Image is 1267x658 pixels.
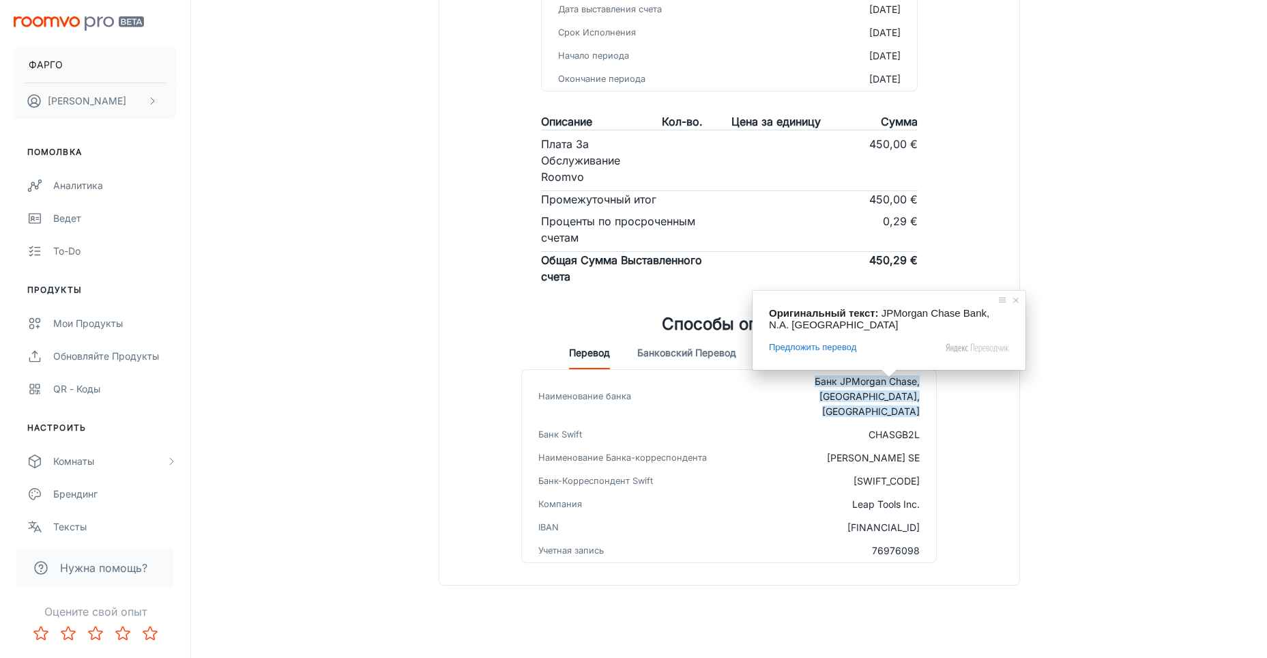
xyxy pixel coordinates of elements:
ya-tr-span: [PERSON_NAME] [48,95,126,106]
ya-tr-span: Описание [541,115,592,128]
ya-tr-span: 450,00 € [869,137,918,151]
ya-tr-span: Окончание периода [558,74,645,84]
ya-tr-span: Кол-во. [662,115,703,128]
ya-tr-span: Срок Исполнения [558,27,636,38]
ya-tr-span: [PERSON_NAME] SE [827,452,920,463]
ya-tr-span: Обновляйте продукты [53,350,159,362]
ya-tr-span: Наименование Банка-корреспондента [538,453,707,463]
button: ФАРГО [14,47,177,83]
ya-tr-span: 0,29 € [883,214,918,228]
ya-tr-span: Промежуточный итог [541,192,656,206]
ya-tr-span: Компания [538,499,582,509]
ya-tr-span: Начало периода [558,51,629,61]
ya-tr-span: Банковский перевод [637,347,736,359]
ya-tr-span: ФАРГО [29,59,63,70]
img: Бета-версия Roomvo PRO [14,16,144,31]
ya-tr-span: Банк JPMorgan Chase, [GEOGRAPHIC_DATA], [GEOGRAPHIC_DATA] [815,375,920,417]
button: [PERSON_NAME] [14,83,177,119]
ya-tr-span: Оцените свой опыт [44,605,147,618]
span: Оригинальный текст: [769,307,879,319]
ya-tr-span: 450,29 € [869,253,918,267]
ya-tr-span: Мои Продукты [53,317,123,329]
ya-tr-span: Банк Swift [538,429,582,440]
button: Оцените 4 звезды [109,620,136,647]
ya-tr-span: Плата За Обслуживание Roomvo [541,137,620,184]
ya-tr-span: Настроить [27,423,86,433]
ya-tr-span: Сумма [881,115,918,128]
ya-tr-span: Помолвка [27,147,82,157]
ya-tr-span: Банк-Корреспондент Swift [538,476,653,486]
td: [DATE] [768,21,917,44]
td: 76976098 [718,539,936,562]
ya-tr-span: Комнаты [53,455,94,467]
ya-tr-span: Тексты [53,521,87,532]
ya-tr-span: 450,00 € [869,192,918,206]
ya-tr-span: Проценты по просроченным счетам [541,214,695,244]
ya-tr-span: Перевод [569,347,610,359]
button: Оцените 5 звезд [136,620,164,647]
button: Оцените 2 звезды [55,620,82,647]
ya-tr-span: Leap Tools Inc. [852,498,920,510]
ya-tr-span: CHASGB2L [869,429,920,440]
ya-tr-span: To-do [53,245,81,257]
ya-tr-span: Ведет [53,212,81,224]
ya-tr-span: Брендинг [53,488,98,500]
ya-tr-span: IBAN [538,522,559,532]
ya-tr-span: Нужна помощь? [60,561,147,575]
ya-tr-span: Способы оплаты [662,314,796,334]
ya-tr-span: Общая Сумма Выставленного счета [541,253,702,283]
span: Предложить перевод [769,341,856,354]
span: JPMorgan Chase Bank, N.A. [GEOGRAPHIC_DATA] [769,307,992,330]
ya-tr-span: Цена за единицу [731,115,821,128]
button: Оцените 3 звезды [82,620,109,647]
ya-tr-span: Наименование банка [538,391,631,401]
td: [DATE] [768,68,917,91]
ya-tr-span: [SWIFT_CODE] [854,475,920,487]
ya-tr-span: Учетная запись [538,545,604,556]
button: Оцените 1 звезду [27,620,55,647]
ya-tr-span: Аналитика [53,180,103,191]
ya-tr-span: [FINANCIAL_ID] [847,521,920,533]
ya-tr-span: QR - коды [53,383,100,395]
ya-tr-span: Продукты [27,285,82,295]
ya-tr-span: Дата выставления счета [558,4,662,14]
td: [DATE] [768,44,917,68]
